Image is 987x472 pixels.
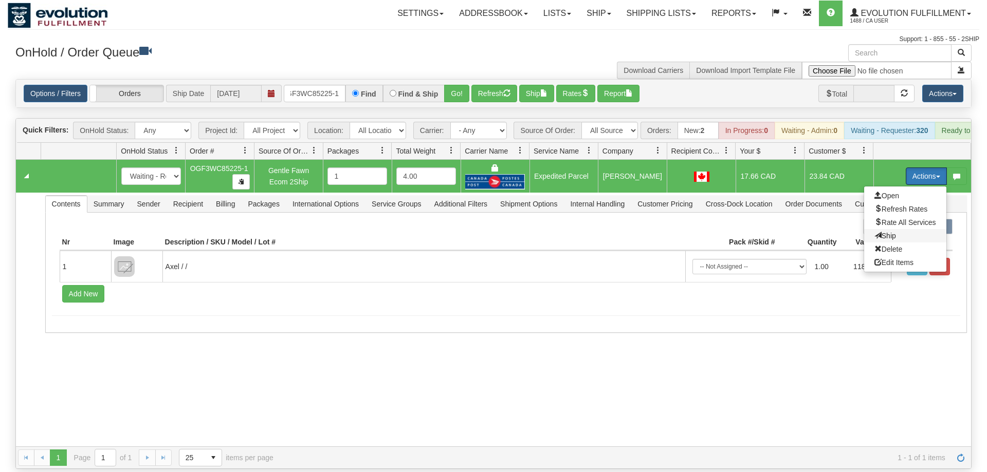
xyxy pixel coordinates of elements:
[205,449,222,466] span: select
[23,125,68,135] label: Quick Filters:
[288,454,945,462] span: 1 - 1 of 1 items
[374,142,391,159] a: Packages filter column settings
[166,85,210,102] span: Ship Date
[839,234,891,251] th: Value
[121,146,168,156] span: OnHold Status
[16,119,971,143] div: grid toolbar
[696,66,795,74] a: Download Import Template File
[186,452,199,463] span: 25
[327,146,359,156] span: Packages
[62,285,105,303] button: Add New
[844,122,935,139] div: Waiting - Requester:
[849,255,888,278] td: 118.00
[874,232,896,240] span: Ship
[678,122,719,139] div: New:
[719,122,775,139] div: In Progress:
[50,449,66,466] span: Page 1
[390,1,451,26] a: Settings
[90,85,163,102] label: Orders
[24,85,87,102] a: Options / Filters
[465,146,508,156] span: Carrier Name
[863,219,906,234] label: Documents
[694,172,709,182] img: CA
[602,146,633,156] span: Company
[534,146,579,156] span: Service Name
[284,85,345,102] input: Order #
[858,9,966,17] span: Evolution Fulfillment
[398,90,438,98] label: Find & Ship
[850,16,927,26] span: 1488 / CA User
[874,245,902,253] span: Delete
[60,234,111,251] th: Nr
[396,146,435,156] span: Total Weight
[833,126,837,135] strong: 0
[631,196,699,212] span: Customer Pricing
[764,126,768,135] strong: 0
[951,44,972,62] button: Search
[848,44,952,62] input: Search
[73,122,135,139] span: OnHold Status:
[190,164,248,173] span: OGF3WC85225-1
[811,255,850,278] td: 1.00
[443,142,460,159] a: Total Weight filter column settings
[700,196,779,212] span: Cross-Dock Location
[740,146,760,156] span: Your $
[906,167,947,185] button: Actions
[8,35,979,44] div: Support: 1 - 855 - 55 - 2SHIP
[74,449,132,466] span: Page of 1
[874,192,899,200] span: Open
[556,85,596,102] button: Rates
[259,146,310,156] span: Source Of Order
[536,1,579,26] a: Lists
[818,85,854,102] span: Total
[619,1,704,26] a: Shipping lists
[779,196,848,212] span: Order Documents
[685,234,778,251] th: Pack #/Skid #
[444,85,469,102] button: Go!
[579,1,618,26] a: Ship
[874,218,936,226] span: Rate All Services
[494,196,563,212] span: Shipment Options
[864,189,946,202] a: Open
[564,196,631,212] span: Internal Handling
[190,146,214,156] span: Order #
[641,122,678,139] span: Orders:
[849,196,903,212] span: Custom Field
[179,449,273,466] span: items per page
[365,196,427,212] span: Service Groups
[775,122,844,139] div: Waiting - Admin:
[242,196,285,212] span: Packages
[953,449,969,466] a: Refresh
[60,251,111,282] td: 1
[778,234,839,251] th: Quantity
[922,85,963,102] button: Actions
[916,126,928,135] strong: 320
[361,90,376,98] label: Find
[111,234,162,251] th: Image
[259,165,319,188] div: Gentle Fawn Ecom 2Ship
[787,142,804,159] a: Your $ filter column settings
[649,142,667,159] a: Company filter column settings
[46,196,87,212] span: Contents
[874,205,927,213] span: Refresh Rates
[843,1,979,26] a: Evolution Fulfillment 1488 / CA User
[167,196,209,212] span: Recipient
[511,142,529,159] a: Carrier Name filter column settings
[179,449,222,466] span: Page sizes drop down
[704,1,764,26] a: Reports
[855,142,873,159] a: Customer $ filter column settings
[236,142,254,159] a: Order # filter column settings
[95,449,116,466] input: Page 1
[701,126,705,135] strong: 2
[286,196,365,212] span: International Options
[307,122,350,139] span: Location:
[874,258,913,267] span: Edit Items
[802,62,952,79] input: Import
[597,85,639,102] button: Report
[413,122,450,139] span: Carrier:
[198,122,244,139] span: Project Id:
[162,251,685,282] td: Axel / /
[805,160,873,193] td: 23.84 CAD
[598,160,667,193] td: [PERSON_NAME]
[624,66,683,74] a: Download Carriers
